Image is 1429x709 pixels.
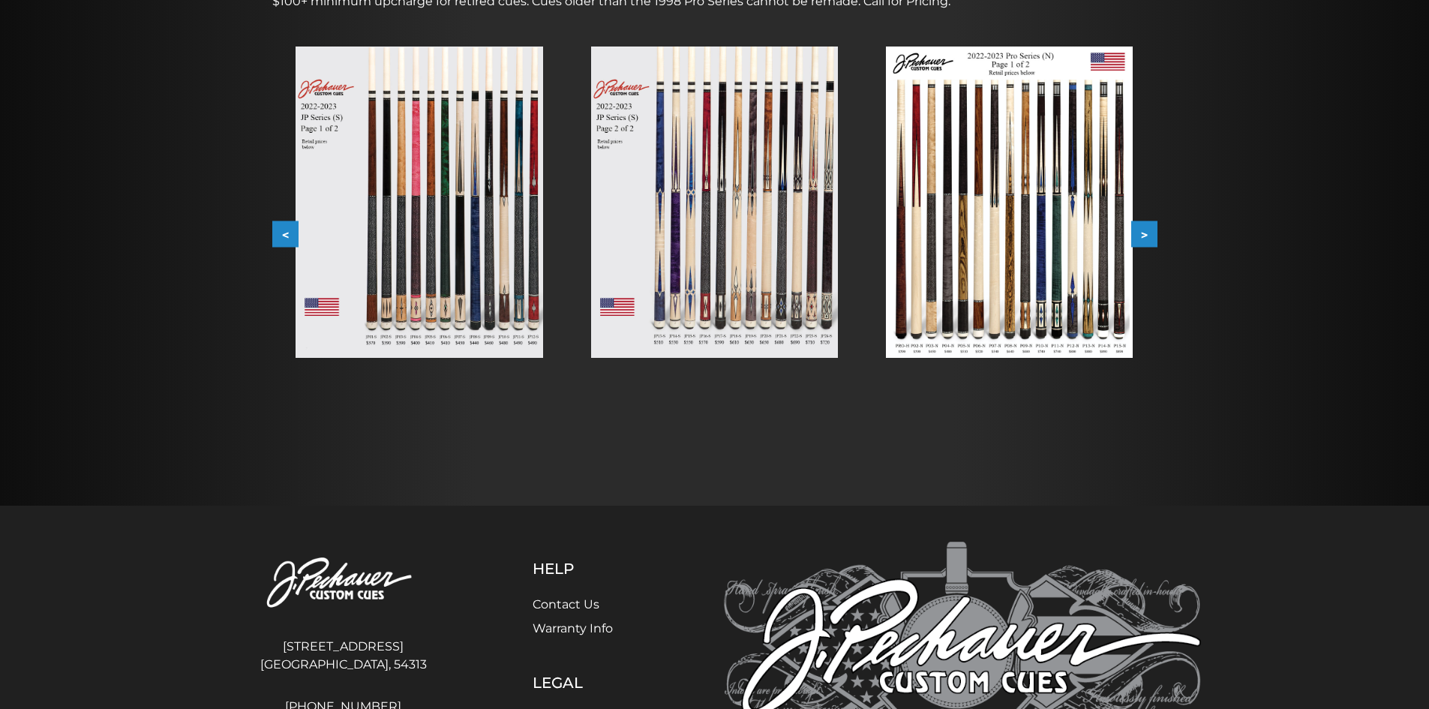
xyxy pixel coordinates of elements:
[533,674,649,692] h5: Legal
[272,221,1157,248] div: Carousel Navigation
[533,560,649,578] h5: Help
[1131,221,1157,248] button: >
[229,632,458,680] address: [STREET_ADDRESS] [GEOGRAPHIC_DATA], 54313
[533,597,599,611] a: Contact Us
[229,542,458,625] img: Pechauer Custom Cues
[533,621,613,635] a: Warranty Info
[272,221,299,248] button: <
